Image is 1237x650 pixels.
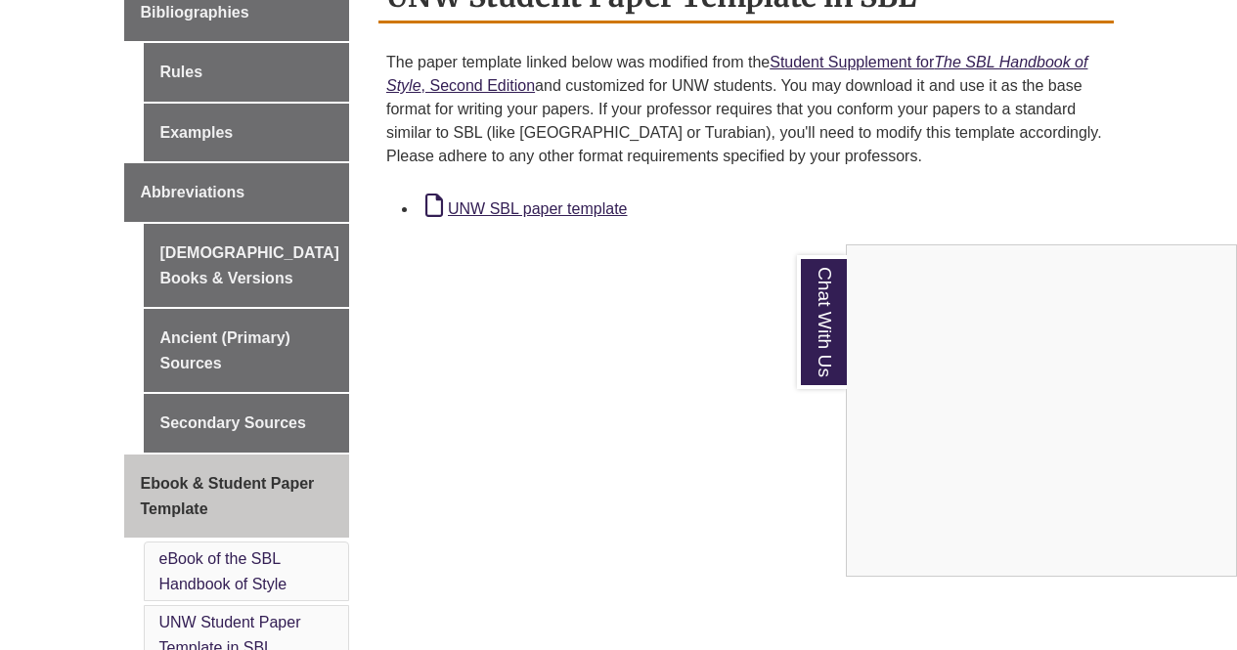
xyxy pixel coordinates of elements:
a: Secondary Sources [144,394,350,453]
a: Ancient (Primary) Sources [144,309,350,392]
a: UNW SBL paper template [425,200,627,217]
span: Ebook & Student Paper Template [141,475,315,517]
div: Chat With Us [846,244,1237,577]
a: [DEMOGRAPHIC_DATA] Books & Versions [144,224,350,307]
a: Abbreviations [124,163,350,222]
a: Rules [144,43,350,102]
a: Chat With Us [797,255,847,389]
span: Abbreviations [141,184,245,200]
a: Examples [144,104,350,162]
a: eBook of the SBL Handbook of Style [159,550,287,592]
iframe: Chat Widget [847,245,1236,576]
p: The paper template linked below was modified from the and customized for UNW students. You may do... [386,43,1106,176]
a: Ebook & Student Paper Template [124,455,350,538]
